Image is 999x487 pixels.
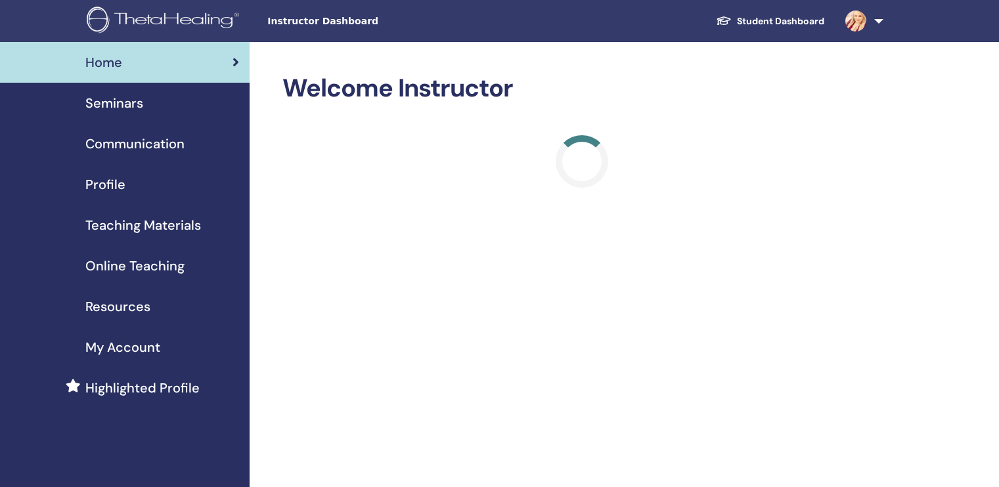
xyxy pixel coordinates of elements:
img: logo.png [87,7,244,36]
span: Highlighted Profile [85,378,200,398]
span: Seminars [85,93,143,113]
span: My Account [85,337,160,357]
span: Communication [85,134,185,154]
img: default.jpg [845,11,866,32]
a: Student Dashboard [705,9,835,33]
span: Teaching Materials [85,215,201,235]
span: Resources [85,297,150,316]
span: Home [85,53,122,72]
span: Instructor Dashboard [267,14,464,28]
h2: Welcome Instructor [282,74,881,104]
span: Online Teaching [85,256,185,276]
span: Profile [85,175,125,194]
img: graduation-cap-white.svg [716,15,732,26]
